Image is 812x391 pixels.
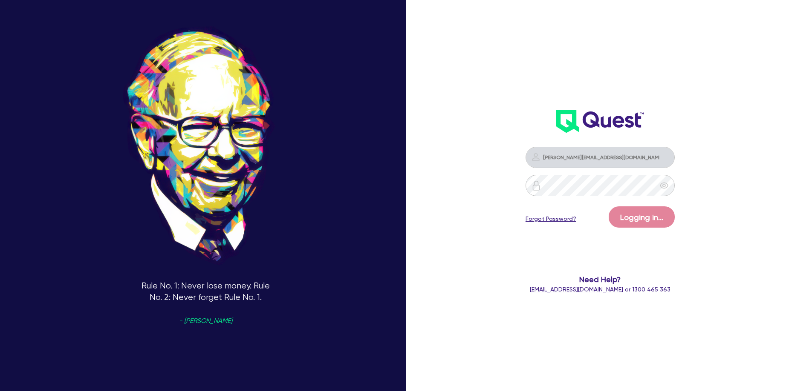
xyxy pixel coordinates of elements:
a: Forgot Password? [526,214,576,223]
span: eye [660,181,668,190]
span: or 1300 465 363 [530,286,670,293]
a: [EMAIL_ADDRESS][DOMAIN_NAME] [530,286,623,293]
button: Logging in... [609,206,675,228]
input: Email address [526,147,675,168]
img: icon-password [531,180,541,191]
span: Need Help? [491,274,709,285]
img: icon-password [531,152,541,162]
span: - [PERSON_NAME] [179,318,232,324]
img: wH2k97JdezQIQAAAABJRU5ErkJggg== [556,110,644,133]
